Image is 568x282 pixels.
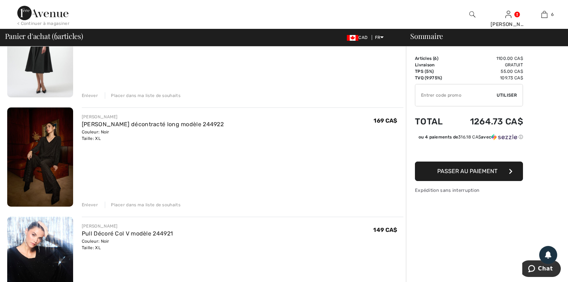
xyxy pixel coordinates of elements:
[505,10,511,19] img: Mes infos
[373,226,397,233] span: 149 CA$
[415,55,452,62] td: Articles ( )
[452,62,523,68] td: Gratuit
[491,21,526,28] div: [PERSON_NAME]
[347,35,370,40] span: CAD
[415,162,523,181] button: Passer au paiement
[82,202,98,208] div: Enlever
[452,75,523,81] td: 109.73 CA$
[415,62,452,68] td: Livraison
[452,68,523,75] td: 55.00 CA$
[105,202,180,208] div: Placer dans ma liste de souhaits
[347,35,358,41] img: Canadian Dollar
[402,32,564,40] div: Sommaire
[17,6,68,20] img: 1ère Avenue
[437,168,497,175] span: Passer au paiement
[415,75,452,81] td: TVQ (9.975%)
[415,84,497,106] input: Code promo
[105,92,180,99] div: Placer dans ma liste de souhaits
[527,10,562,19] a: 6
[434,56,437,61] span: 6
[415,143,523,159] iframe: PayPal-paypal
[419,134,523,140] div: ou 4 paiements de avec
[541,10,547,19] img: Mon panier
[491,134,517,140] img: Sezzle
[7,107,73,207] img: Pantalon décontracté long modèle 244922
[82,238,173,251] div: Couleur: Noir Taille: XL
[82,114,224,120] div: [PERSON_NAME]
[415,68,452,75] td: TPS (5%)
[374,117,397,124] span: 169 CA$
[375,35,384,40] span: FR
[505,11,511,18] a: Se connecter
[17,20,70,27] div: < Continuer à magasiner
[452,109,523,134] td: 1264.73 CA$
[415,187,523,194] div: Expédition sans interruption
[551,11,554,18] span: 6
[54,31,58,40] span: 6
[458,135,481,140] span: 316.18 CA$
[497,92,517,98] span: Utiliser
[82,121,224,128] a: [PERSON_NAME] décontracté long modèle 244922
[452,55,523,62] td: 1100.00 CA$
[82,92,98,99] div: Enlever
[5,32,83,40] span: Panier d'achat ( articles)
[82,129,224,142] div: Couleur: Noir Taille: XL
[415,134,523,143] div: ou 4 paiements de316.18 CA$avecSezzle Cliquez pour en savoir plus sur Sezzle
[522,260,561,278] iframe: Ouvre un widget dans lequel vous pouvez chatter avec l’un de nos agents
[82,223,173,229] div: [PERSON_NAME]
[82,230,173,237] a: Pull Décoré Col V modèle 244921
[415,109,452,134] td: Total
[469,10,475,19] img: recherche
